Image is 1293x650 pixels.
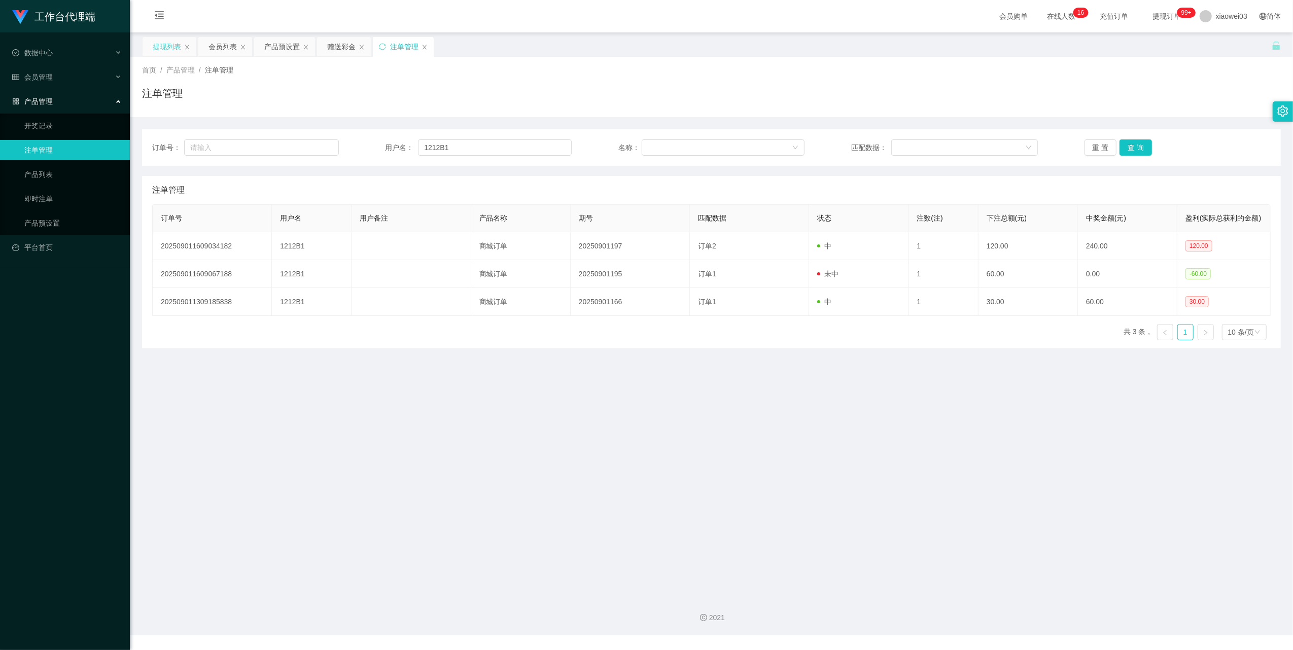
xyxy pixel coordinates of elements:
p: 1 [1077,8,1081,18]
div: 10 条/页 [1228,324,1254,340]
a: 图标: dashboard平台首页 [12,237,122,258]
span: 用户备注 [360,214,388,222]
td: 1212B1 [272,232,352,260]
span: 订单2 [698,242,716,250]
i: 图标: down [1026,145,1032,152]
li: 上一页 [1157,324,1173,340]
a: 即时注单 [24,189,122,209]
td: 20250901195 [571,260,690,288]
span: / [199,66,201,74]
td: 60.00 [1078,288,1177,316]
sup: 16 [1073,8,1088,18]
div: 产品预设置 [264,37,300,56]
td: 202509011309185838 [153,288,272,316]
td: 202509011609067188 [153,260,272,288]
i: 图标: table [12,74,19,81]
span: 注数(注) [917,214,943,222]
div: 会员列表 [208,37,237,56]
span: 会员管理 [12,73,53,81]
button: 重 置 [1085,139,1117,156]
td: 30.00 [979,288,1078,316]
div: 2021 [138,612,1285,623]
span: 状态 [817,214,831,222]
i: 图标: close [184,44,190,50]
span: 在线人数 [1042,13,1081,20]
td: 20250901166 [571,288,690,316]
td: 1 [909,232,979,260]
div: 赠送彩金 [327,37,356,56]
span: 匹配数据： [851,142,891,153]
span: 首页 [142,66,156,74]
li: 1 [1177,324,1194,340]
span: 匹配数据 [698,214,726,222]
i: 图标: global [1260,13,1267,20]
sup: 1050 [1177,8,1196,18]
td: 1212B1 [272,260,352,288]
td: 1 [909,288,979,316]
span: 注单管理 [152,184,185,196]
td: 20250901197 [571,232,690,260]
p: 6 [1081,8,1085,18]
i: 图标: close [303,44,309,50]
span: 订单号： [152,142,184,153]
span: 名称： [618,142,642,153]
i: 图标: left [1162,330,1168,336]
i: 图标: copyright [700,614,707,621]
span: 产品名称 [479,214,508,222]
span: 充值订单 [1095,13,1134,20]
img: logo.9652507e.png [12,10,28,24]
td: 商城订单 [471,232,571,260]
a: 工作台代理端 [12,12,95,20]
span: 用户名： [385,142,418,153]
i: 图标: down [792,145,798,152]
a: 1 [1178,324,1193,340]
span: 订单1 [698,270,716,278]
span: 未中 [817,270,838,278]
span: 产品管理 [12,97,53,105]
i: 图标: sync [379,43,386,50]
span: 120.00 [1185,240,1212,251]
span: 订单1 [698,298,716,306]
li: 下一页 [1198,324,1214,340]
h1: 注单管理 [142,86,183,101]
i: 图标: unlock [1272,41,1281,50]
li: 共 3 条， [1124,324,1153,340]
span: 用户名 [280,214,301,222]
i: 图标: right [1203,330,1209,336]
span: 数据中心 [12,49,53,57]
span: 中 [817,242,831,250]
td: 240.00 [1078,232,1177,260]
td: 202509011609034182 [153,232,272,260]
button: 查 询 [1120,139,1152,156]
span: / [160,66,162,74]
span: 产品管理 [166,66,195,74]
span: 期号 [579,214,593,222]
input: 请输入 [184,139,339,156]
span: 中 [817,298,831,306]
i: 图标: setting [1277,105,1288,117]
td: 120.00 [979,232,1078,260]
a: 注单管理 [24,140,122,160]
td: 60.00 [979,260,1078,288]
td: 商城订单 [471,260,571,288]
td: 1 [909,260,979,288]
span: -60.00 [1185,268,1211,279]
span: 盈利(实际总获利的金额) [1185,214,1261,222]
div: 注单管理 [390,37,418,56]
a: 开奖记录 [24,116,122,136]
h1: 工作台代理端 [34,1,95,33]
a: 产品预设置 [24,213,122,233]
span: 中奖金额(元) [1086,214,1126,222]
i: 图标: close [422,44,428,50]
i: 图标: down [1254,329,1261,336]
td: 1212B1 [272,288,352,316]
input: 请输入 [418,139,572,156]
i: 图标: menu-fold [142,1,177,33]
span: 注单管理 [205,66,233,74]
i: 图标: close [240,44,246,50]
span: 提现订单 [1148,13,1186,20]
span: 30.00 [1185,296,1209,307]
i: 图标: close [359,44,365,50]
div: 提现列表 [153,37,181,56]
i: 图标: check-circle-o [12,49,19,56]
